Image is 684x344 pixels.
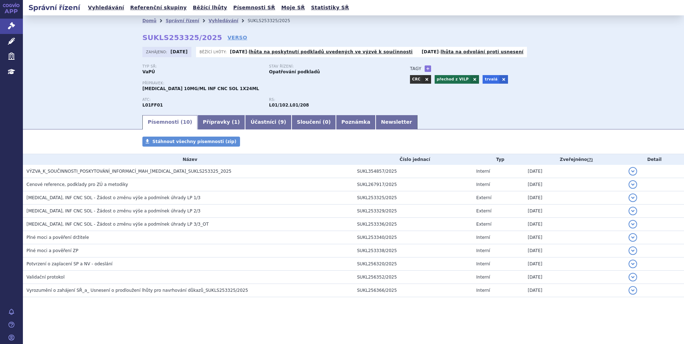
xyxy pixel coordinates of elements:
[353,154,473,165] th: Číslo jednací
[353,178,473,191] td: SUKL267917/2025
[142,86,259,91] span: [MEDICAL_DATA] 10MG/ML INF CNC SOL 1X24ML
[629,246,637,255] button: detail
[629,233,637,242] button: detail
[476,222,491,227] span: Externí
[26,275,65,280] span: Validační protokol
[629,286,637,295] button: detail
[152,139,236,144] span: Stáhnout všechny písemnosti (zip)
[86,3,126,13] a: Vyhledávání
[23,3,86,13] h2: Správní řízení
[629,260,637,268] button: detail
[290,103,309,108] strong: nivolumab k léčbě metastazujícího kolorektálního karcinomu
[26,235,89,240] span: Plné moci a pověření držitele
[26,169,231,174] span: VÝZVA_K_SOUČINNOSTI_POSKYTOVÁNÍ_INFORMACÍ_MAH_OPDIVO_SUKLS253325_2025
[26,195,201,200] span: OPDIVO, INF CNC SOL - Žádost o změnu výše a podmínek úhrady LP 1/3
[197,115,245,129] a: Přípravky (1)
[142,64,262,69] p: Typ SŘ:
[435,75,471,84] a: přechod z VILP
[524,244,625,257] td: [DATE]
[376,115,417,129] a: Newsletter
[524,205,625,218] td: [DATE]
[269,69,320,74] strong: Opatřování podkladů
[524,178,625,191] td: [DATE]
[476,195,491,200] span: Externí
[629,180,637,189] button: detail
[142,98,262,102] p: ATC:
[524,284,625,297] td: [DATE]
[292,115,336,129] a: Sloučení (0)
[410,75,422,84] a: CRC
[269,98,396,108] div: ,
[280,119,284,125] span: 9
[476,288,490,293] span: Interní
[200,49,228,55] span: Běžící lhůty:
[353,257,473,271] td: SUKL256320/2025
[142,69,155,74] strong: VaPÚ
[231,3,277,13] a: Písemnosti SŘ
[183,119,190,125] span: 10
[269,64,389,69] p: Stav řízení:
[26,222,209,227] span: OPDIVO, INF CNC SOL - Žádost o změnu výše a podmínek úhrady LP 3/3_OT
[629,193,637,202] button: detail
[524,165,625,178] td: [DATE]
[353,271,473,284] td: SUKL256352/2025
[230,49,247,54] strong: [DATE]
[476,248,490,253] span: Interní
[422,49,439,54] strong: [DATE]
[483,75,499,84] a: trvalá
[309,3,351,13] a: Statistiky SŘ
[353,205,473,218] td: SUKL253329/2025
[26,248,78,253] span: Plné moci a pověření ZP
[142,137,240,147] a: Stáhnout všechny písemnosti (zip)
[23,154,353,165] th: Název
[248,15,299,26] li: SUKLS253325/2025
[625,154,684,165] th: Detail
[142,103,163,108] strong: NIVOLUMAB
[476,208,491,213] span: Externí
[26,208,201,213] span: OPDIVO, INF CNC SOL - Žádost o změnu výše a podmínek úhrady LP 2/3
[587,157,593,162] abbr: (?)
[336,115,376,129] a: Poznámka
[473,154,524,165] th: Typ
[269,103,288,108] strong: nivolumab
[629,207,637,215] button: detail
[353,218,473,231] td: SUKL253336/2025
[440,49,523,54] a: lhůta na odvolání proti usnesení
[325,119,328,125] span: 0
[629,220,637,228] button: detail
[629,167,637,176] button: detail
[476,169,490,174] span: Interní
[142,18,156,23] a: Domů
[476,275,490,280] span: Interní
[171,49,188,54] strong: [DATE]
[26,182,128,187] span: Cenové reference, podklady pro ZÚ a metodiky
[524,154,625,165] th: Zveřejněno
[166,18,199,23] a: Správní řízení
[26,288,248,293] span: Vyrozumění o zahájení SŘ_a_ Usnesení o prodloužení lhůty pro navrhování důkazů_SUKLS253325/2025
[269,98,389,102] p: RS:
[146,49,168,55] span: Zahájeno:
[228,34,247,41] a: VERSO
[524,191,625,205] td: [DATE]
[425,65,431,72] a: +
[476,182,490,187] span: Interní
[209,18,238,23] a: Vyhledávání
[524,231,625,244] td: [DATE]
[142,115,197,129] a: Písemnosti (10)
[191,3,229,13] a: Běžící lhůty
[279,3,307,13] a: Moje SŘ
[142,81,396,85] p: Přípravek:
[249,49,413,54] a: lhůta na poskytnutí podkladů uvedených ve výzvě k součinnosti
[230,49,413,55] p: -
[245,115,291,129] a: Účastníci (9)
[476,261,490,266] span: Interní
[422,49,524,55] p: -
[524,271,625,284] td: [DATE]
[353,231,473,244] td: SUKL253340/2025
[524,218,625,231] td: [DATE]
[142,33,222,42] strong: SUKLS253325/2025
[353,284,473,297] td: SUKL256366/2025
[353,191,473,205] td: SUKL253325/2025
[128,3,189,13] a: Referenční skupiny
[476,235,490,240] span: Interní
